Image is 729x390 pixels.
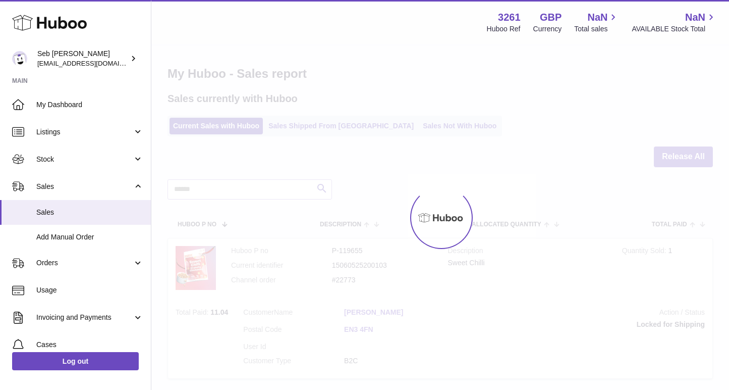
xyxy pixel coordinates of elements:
[37,49,128,68] div: Seb [PERSON_NAME]
[36,182,133,191] span: Sales
[36,208,143,217] span: Sales
[36,313,133,322] span: Invoicing and Payments
[632,11,717,34] a: NaN AVAILABLE Stock Total
[12,51,27,66] img: ecom@bravefoods.co.uk
[12,352,139,370] a: Log out
[533,24,562,34] div: Currency
[36,127,133,137] span: Listings
[587,11,607,24] span: NaN
[574,11,619,34] a: NaN Total sales
[36,232,143,242] span: Add Manual Order
[487,24,521,34] div: Huboo Ref
[36,155,133,164] span: Stock
[632,24,717,34] span: AVAILABLE Stock Total
[36,100,143,110] span: My Dashboard
[498,11,521,24] strong: 3261
[574,24,619,34] span: Total sales
[36,340,143,350] span: Cases
[36,258,133,268] span: Orders
[36,285,143,295] span: Usage
[37,59,148,67] span: [EMAIL_ADDRESS][DOMAIN_NAME]
[685,11,705,24] span: NaN
[540,11,562,24] strong: GBP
